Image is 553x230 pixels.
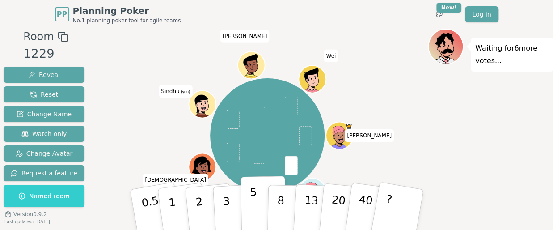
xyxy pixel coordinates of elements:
span: PP [57,9,67,20]
span: Change Avatar [16,149,73,158]
button: Reveal [4,67,84,83]
span: Version 0.9.2 [13,211,47,218]
span: Watch only [21,129,67,138]
button: Change Avatar [4,145,84,162]
span: Reveal [28,70,60,79]
span: Request a feature [11,169,77,178]
span: Planning Poker [73,4,181,17]
button: Version0.9.2 [4,211,47,218]
span: Change Name [17,110,72,119]
span: Click to change your name [159,85,192,98]
button: New! [431,6,447,22]
span: Last updated: [DATE] [4,219,50,224]
span: (you) [180,90,190,94]
span: Patrick is the host [346,123,352,129]
span: Click to change your name [143,174,208,186]
span: Click to change your name [220,30,270,43]
span: Reset [30,90,58,99]
span: Named room [18,192,70,200]
div: 1229 [23,45,68,63]
button: Change Name [4,106,84,122]
span: Room [23,29,54,45]
span: Click to change your name [324,50,338,62]
button: Reset [4,86,84,102]
p: Waiting for 6 more votes... [475,42,549,67]
button: Named room [4,185,84,207]
button: Request a feature [4,165,84,181]
span: No.1 planning poker tool for agile teams [73,17,181,24]
button: Watch only [4,126,84,142]
button: Click to change your avatar [190,91,215,117]
div: New! [436,3,462,13]
span: Click to change your name [345,129,394,142]
a: Log in [465,6,498,22]
a: PPPlanning PokerNo.1 planning poker tool for agile teams [55,4,181,24]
